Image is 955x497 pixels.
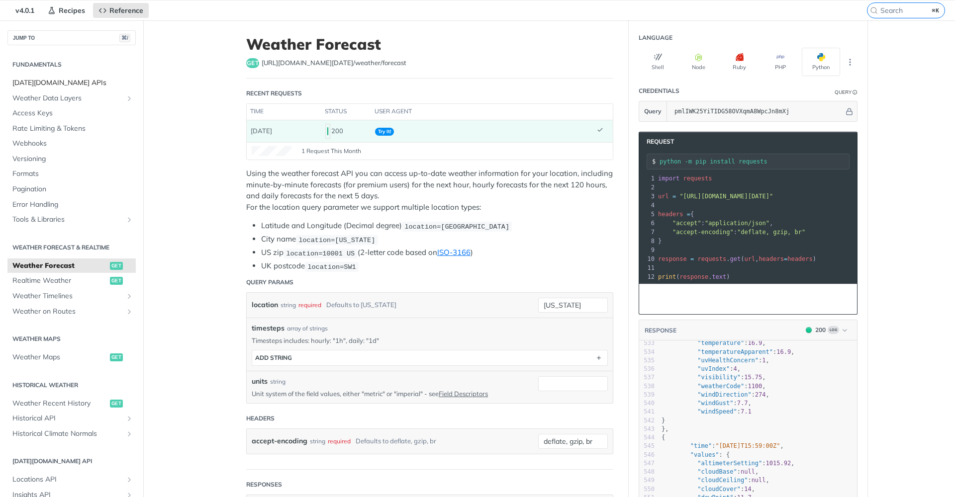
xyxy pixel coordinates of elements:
kbd: ⌘K [930,5,942,15]
span: : , [662,339,766,346]
h2: [DATE][DOMAIN_NAME] API [7,457,136,466]
span: Weather Forecast [12,261,107,271]
span: Weather on Routes [12,307,123,317]
span: } [658,238,662,245]
span: "uvHealthConcern" [697,357,759,364]
span: https://api.tomorrow.io/v4/weather/forecast [262,58,406,68]
span: : , [658,220,773,227]
div: 12 [639,272,656,281]
span: : [662,408,752,415]
div: 537 [639,373,655,382]
div: Headers [246,414,275,423]
p: Timesteps includes: hourly: "1h", daily: "1d" [252,336,608,345]
span: 200 [327,127,328,135]
button: Ruby [720,48,759,76]
div: 1 [639,174,656,183]
span: : , [662,391,769,398]
button: ADD string [252,350,607,365]
span: "deflate, gzip, br" [737,229,805,236]
span: get [110,400,123,408]
span: v4.0.1 [10,3,40,18]
div: 542 [639,416,655,425]
svg: More ellipsis [846,58,855,67]
div: array of strings [287,324,328,333]
span: = [672,193,676,200]
span: headers [658,211,683,218]
span: "uvIndex" [697,365,730,372]
svg: Search [870,6,878,14]
span: get [110,277,123,285]
div: 536 [639,365,655,373]
div: 545 [639,442,655,450]
span: location=10001 US [286,249,355,257]
span: "accept-encoding" [672,229,734,236]
div: 9 [639,246,656,254]
span: 7.1 [741,408,752,415]
span: 200 [806,327,812,333]
div: string [281,298,296,312]
button: Show subpages for Weather on Routes [125,308,133,316]
a: Pagination [7,182,136,197]
span: requests [698,255,727,262]
span: null [752,477,766,484]
span: url [658,193,669,200]
div: 6 [639,219,656,228]
div: 3 [639,192,656,201]
span: = [690,255,694,262]
h2: Weather Forecast & realtime [7,243,136,252]
button: Query [639,101,667,121]
div: 550 [639,485,655,494]
span: 16.9 [776,348,791,355]
span: Pagination [12,184,133,194]
div: Query Params [246,278,293,287]
a: Weather Forecastget [7,258,136,273]
a: Webhooks [7,136,136,151]
span: : , [662,468,759,475]
span: 7.7 [737,400,748,407]
span: "time" [690,442,712,449]
div: 7 [639,228,656,237]
div: Defaults to [US_STATE] [326,298,396,312]
h1: Weather Forecast [246,35,613,53]
a: Historical APIShow subpages for Historical API [7,411,136,426]
div: 10 [639,254,656,263]
div: 546 [639,451,655,459]
div: 2 [639,183,656,192]
button: PHP [761,48,799,76]
a: Field Descriptors [439,390,488,398]
span: 14 [744,486,751,493]
th: time [247,104,321,120]
span: "[DATE]T15:59:00Z" [715,442,780,449]
div: Query [835,88,852,96]
span: : , [662,374,766,381]
div: 543 [639,425,655,433]
a: Weather Mapsget [7,350,136,365]
span: Error Handling [12,200,133,210]
span: "[URL][DOMAIN_NAME][DATE]" [679,193,773,200]
div: 541 [639,408,655,416]
span: : { [662,451,730,458]
button: Hide [844,106,855,116]
button: Show subpages for Tools & Libraries [125,216,133,224]
span: Weather Timelines [12,291,123,301]
a: Tools & LibrariesShow subpages for Tools & Libraries [7,212,136,227]
li: UK postcode [261,260,613,272]
span: }, [662,425,669,432]
span: Locations API [12,475,123,485]
div: 539 [639,391,655,399]
h2: Fundamentals [7,60,136,69]
span: : , [662,383,766,390]
span: headers [787,255,813,262]
span: text [712,273,726,280]
span: } [662,417,665,424]
th: user agent [371,104,593,120]
span: Recipes [59,6,85,15]
span: import [658,175,679,182]
span: Weather Maps [12,352,107,362]
input: apikey [669,101,844,121]
div: required [328,434,351,448]
span: "weatherCode" [697,383,744,390]
a: Weather Data LayersShow subpages for Weather Data Layers [7,91,136,106]
div: QueryInformation [835,88,858,96]
span: url [744,255,755,262]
